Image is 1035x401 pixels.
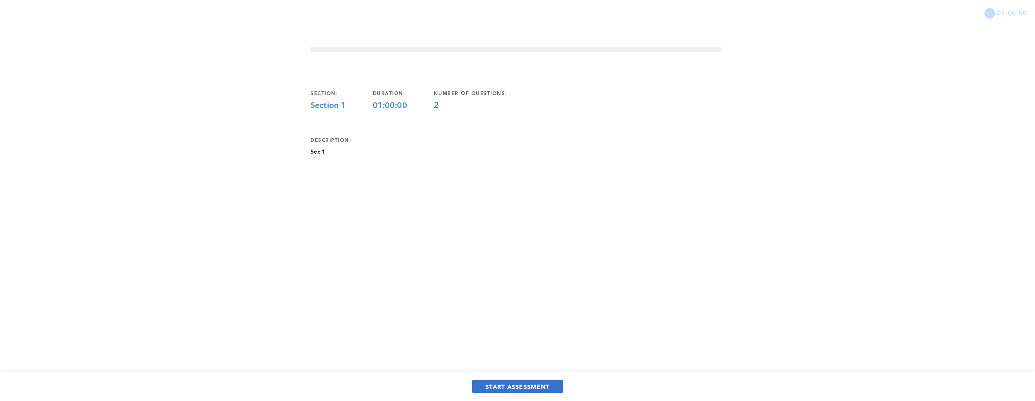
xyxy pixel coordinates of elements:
[373,101,434,111] div: 01:00:00
[434,101,534,111] div: 2
[434,91,534,97] div: number of questions:
[310,91,373,97] div: section:
[486,383,549,390] span: START ASSESSMENT
[997,8,1027,17] span: 01:00:00
[373,91,434,97] div: duration:
[310,101,373,111] div: Section 1
[472,380,563,393] button: START ASSESSMENT
[310,148,325,156] p: Sec 1
[310,137,351,144] div: description:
